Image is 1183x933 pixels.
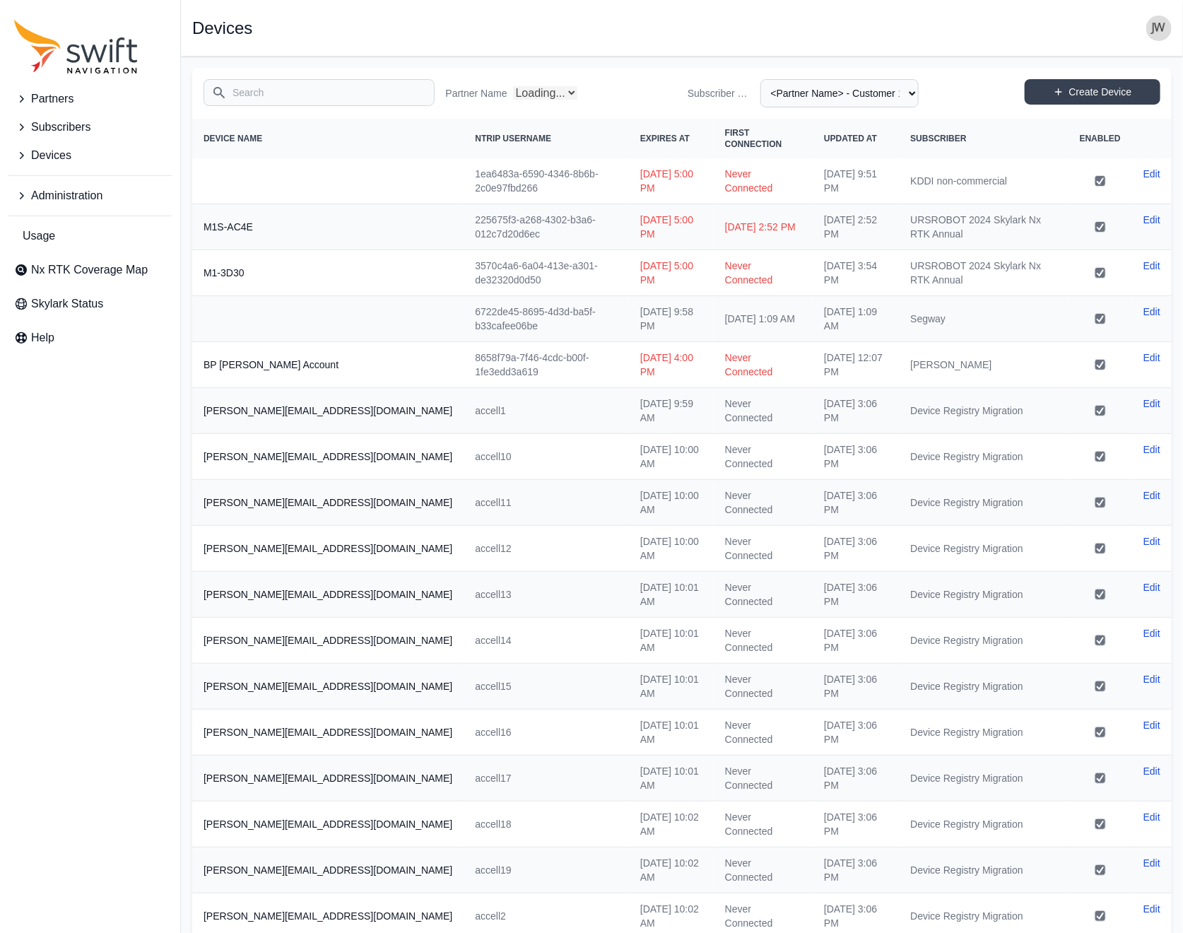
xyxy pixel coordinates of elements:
th: [PERSON_NAME][EMAIL_ADDRESS][DOMAIN_NAME] [192,572,464,618]
select: Subscriber [760,79,919,107]
td: Device Registry Migration [899,802,1068,847]
span: Help [31,329,54,346]
img: user photo [1146,16,1172,41]
a: Edit [1143,213,1160,227]
td: [DATE] 10:00 AM [629,526,714,572]
a: Edit [1143,856,1160,870]
td: accell18 [464,802,629,847]
label: Subscriber Name [688,86,755,100]
td: [DATE] 2:52 PM [714,204,813,250]
a: Edit [1143,718,1160,732]
td: [DATE] 10:00 AM [629,434,714,480]
td: Never Connected [714,802,813,847]
td: [DATE] 3:06 PM [813,710,899,756]
td: Device Registry Migration [899,572,1068,618]
th: BP [PERSON_NAME] Account [192,342,464,388]
td: [DATE] 3:06 PM [813,526,899,572]
td: accell12 [464,526,629,572]
td: Never Connected [714,342,813,388]
span: Partners [31,90,73,107]
span: Skylark Status [31,295,103,312]
td: [DATE] 10:01 AM [629,710,714,756]
a: Edit [1143,397,1160,411]
td: Device Registry Migration [899,664,1068,710]
td: Never Connected [714,664,813,710]
a: Create Device [1025,79,1160,105]
th: Device Name [192,119,464,158]
button: Devices [8,141,172,170]
td: [DATE] 10:01 AM [629,664,714,710]
td: accell16 [464,710,629,756]
td: 3570c4a6-6a04-413e-a301-de32320d0d50 [464,250,629,296]
td: [DATE] 10:02 AM [629,847,714,893]
th: [PERSON_NAME][EMAIL_ADDRESS][DOMAIN_NAME] [192,480,464,526]
td: Never Connected [714,756,813,802]
td: [DATE] 9:51 PM [813,158,899,204]
td: [DATE] 3:06 PM [813,572,899,618]
td: accell17 [464,756,629,802]
a: Edit [1143,534,1160,548]
th: [PERSON_NAME][EMAIL_ADDRESS][DOMAIN_NAME] [192,618,464,664]
button: Administration [8,182,172,210]
td: Device Registry Migration [899,847,1068,893]
td: [DATE] 10:01 AM [629,756,714,802]
button: Subscribers [8,113,172,141]
td: Never Connected [714,847,813,893]
td: [DATE] 3:06 PM [813,664,899,710]
span: Administration [31,187,102,204]
th: [PERSON_NAME][EMAIL_ADDRESS][DOMAIN_NAME] [192,710,464,756]
td: [DATE] 9:58 PM [629,296,714,342]
th: [PERSON_NAME][EMAIL_ADDRESS][DOMAIN_NAME] [192,847,464,893]
a: Edit [1143,810,1160,824]
td: accell13 [464,572,629,618]
td: 6722de45-8695-4d3d-ba5f-b33cafee06be [464,296,629,342]
td: 225675f3-a268-4302-b3a6-012c7d20d6ec [464,204,629,250]
td: Device Registry Migration [899,526,1068,572]
td: [DATE] 3:06 PM [813,618,899,664]
td: Device Registry Migration [899,480,1068,526]
a: Edit [1143,167,1160,181]
th: [PERSON_NAME][EMAIL_ADDRESS][DOMAIN_NAME] [192,802,464,847]
td: accell15 [464,664,629,710]
td: [DATE] 3:06 PM [813,388,899,434]
a: Help [8,324,172,352]
td: [DATE] 3:06 PM [813,434,899,480]
td: [DATE] 5:00 PM [629,158,714,204]
td: [DATE] 5:00 PM [629,250,714,296]
td: [DATE] 3:06 PM [813,480,899,526]
td: [DATE] 12:07 PM [813,342,899,388]
button: Partners [8,85,172,113]
th: [PERSON_NAME][EMAIL_ADDRESS][DOMAIN_NAME] [192,388,464,434]
td: Never Connected [714,526,813,572]
h1: Devices [192,20,252,37]
a: Edit [1143,305,1160,319]
td: Never Connected [714,250,813,296]
td: [DATE] 1:09 AM [813,296,899,342]
th: M1-3D30 [192,250,464,296]
td: Device Registry Migration [899,434,1068,480]
a: Skylark Status [8,290,172,318]
a: Edit [1143,764,1160,778]
td: Never Connected [714,158,813,204]
a: Edit [1143,672,1160,686]
a: Edit [1143,626,1160,640]
a: Edit [1143,902,1160,916]
th: Subscriber [899,119,1068,158]
a: Edit [1143,351,1160,365]
span: Devices [31,147,71,164]
a: Nx RTK Coverage Map [8,256,172,284]
td: Device Registry Migration [899,756,1068,802]
td: [DATE] 10:01 AM [629,572,714,618]
td: [DATE] 3:06 PM [813,802,899,847]
span: Updated At [824,134,877,143]
td: [DATE] 9:59 AM [629,388,714,434]
td: [DATE] 1:09 AM [714,296,813,342]
td: Device Registry Migration [899,710,1068,756]
td: Never Connected [714,710,813,756]
td: 1ea6483a-6590-4346-8b6b-2c0e97fbd266 [464,158,629,204]
span: Nx RTK Coverage Map [31,262,148,278]
td: [DATE] 3:54 PM [813,250,899,296]
td: [PERSON_NAME] [899,342,1068,388]
td: [DATE] 10:01 AM [629,618,714,664]
td: [DATE] 5:00 PM [629,204,714,250]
